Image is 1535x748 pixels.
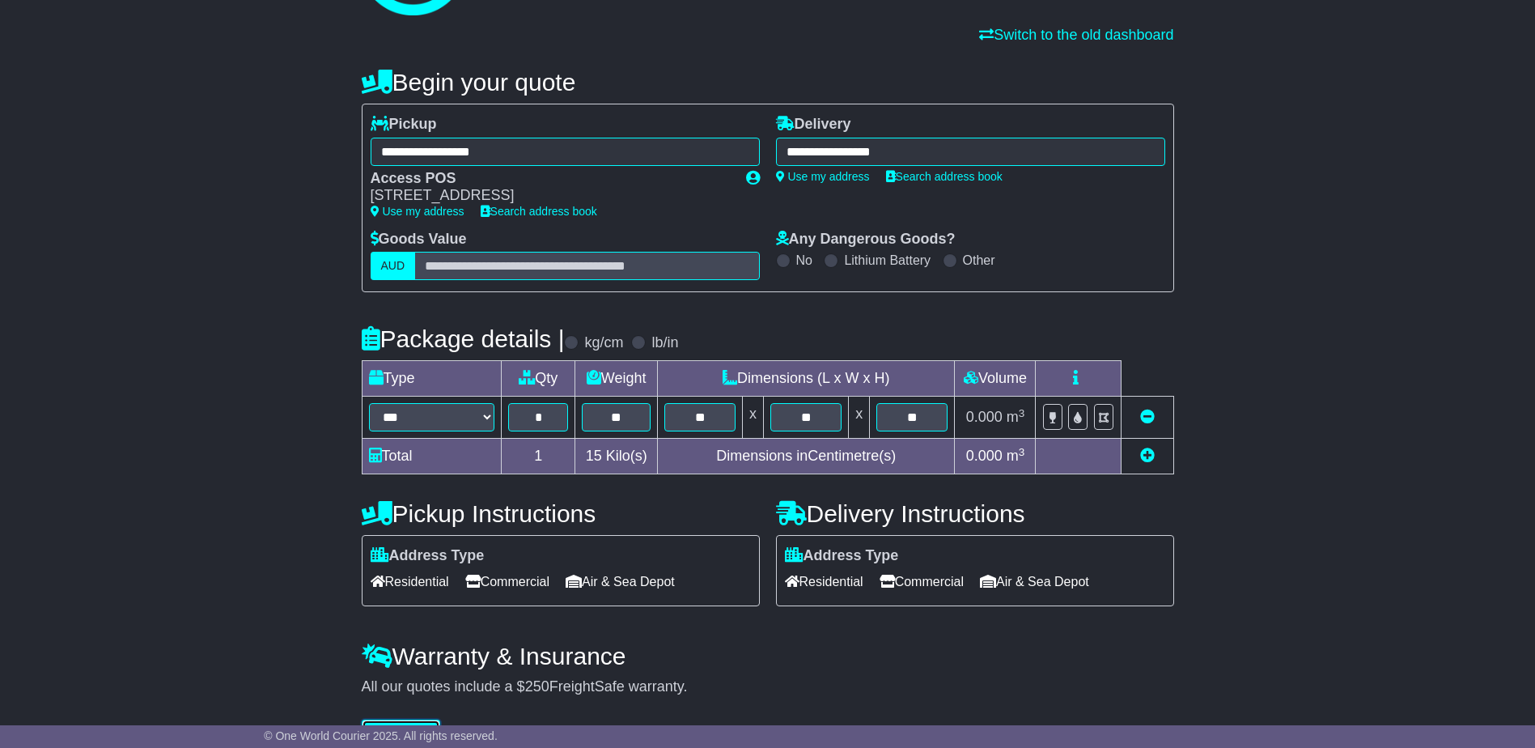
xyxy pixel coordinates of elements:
[264,729,498,742] span: © One World Courier 2025. All rights reserved.
[362,361,502,397] td: Type
[481,205,597,218] a: Search address book
[963,253,995,268] label: Other
[362,69,1174,96] h4: Begin your quote
[776,170,870,183] a: Use my address
[785,569,863,594] span: Residential
[362,439,502,474] td: Total
[776,116,851,134] label: Delivery
[743,397,764,439] td: x
[1019,446,1025,458] sup: 3
[371,231,467,249] label: Goods Value
[1140,409,1155,425] a: Remove this item
[502,439,575,474] td: 1
[796,253,812,268] label: No
[362,500,760,527] h4: Pickup Instructions
[1019,407,1025,419] sup: 3
[362,720,441,748] button: Get Quotes
[371,116,437,134] label: Pickup
[1140,448,1155,464] a: Add new item
[371,170,730,188] div: Access POS
[1007,448,1025,464] span: m
[371,252,416,280] label: AUD
[566,569,675,594] span: Air & Sea Depot
[979,27,1173,43] a: Switch to the old dashboard
[362,325,565,352] h4: Package details |
[371,569,449,594] span: Residential
[844,253,931,268] label: Lithium Battery
[849,397,870,439] td: x
[651,334,678,352] label: lb/in
[584,334,623,352] label: kg/cm
[586,448,602,464] span: 15
[371,547,485,565] label: Address Type
[362,643,1174,669] h4: Warranty & Insurance
[886,170,1003,183] a: Search address book
[525,678,549,695] span: 250
[966,409,1003,425] span: 0.000
[657,439,955,474] td: Dimensions in Centimetre(s)
[502,361,575,397] td: Qty
[955,361,1036,397] td: Volume
[880,569,964,594] span: Commercial
[371,205,464,218] a: Use my address
[657,361,955,397] td: Dimensions (L x W x H)
[1007,409,1025,425] span: m
[575,361,658,397] td: Weight
[776,231,956,249] label: Any Dangerous Goods?
[966,448,1003,464] span: 0.000
[575,439,658,474] td: Kilo(s)
[980,569,1089,594] span: Air & Sea Depot
[776,500,1174,527] h4: Delivery Instructions
[465,569,549,594] span: Commercial
[362,678,1174,696] div: All our quotes include a $ FreightSafe warranty.
[785,547,899,565] label: Address Type
[371,187,730,205] div: [STREET_ADDRESS]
